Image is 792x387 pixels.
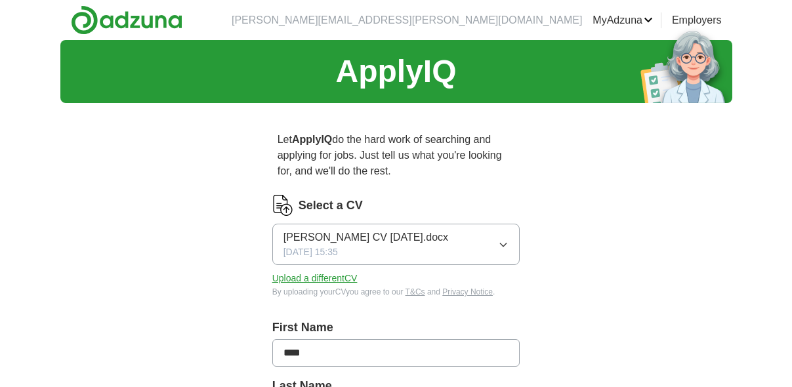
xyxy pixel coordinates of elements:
[232,12,582,28] li: [PERSON_NAME][EMAIL_ADDRESS][PERSON_NAME][DOMAIN_NAME]
[272,127,520,184] p: Let do the hard work of searching and applying for jobs. Just tell us what you're looking for, an...
[406,287,425,296] a: T&Cs
[283,245,338,259] span: [DATE] 15:35
[272,272,358,285] button: Upload a differentCV
[272,195,293,216] img: CV Icon
[672,12,722,28] a: Employers
[272,224,520,265] button: [PERSON_NAME] CV [DATE].docx[DATE] 15:35
[292,134,332,145] strong: ApplyIQ
[272,286,520,298] div: By uploading your CV you agree to our and .
[283,230,448,245] span: [PERSON_NAME] CV [DATE].docx
[593,12,653,28] a: MyAdzuna
[299,197,363,214] label: Select a CV
[335,48,456,95] h1: ApplyIQ
[272,319,520,336] label: First Name
[71,5,182,35] img: Adzuna logo
[442,287,493,296] a: Privacy Notice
